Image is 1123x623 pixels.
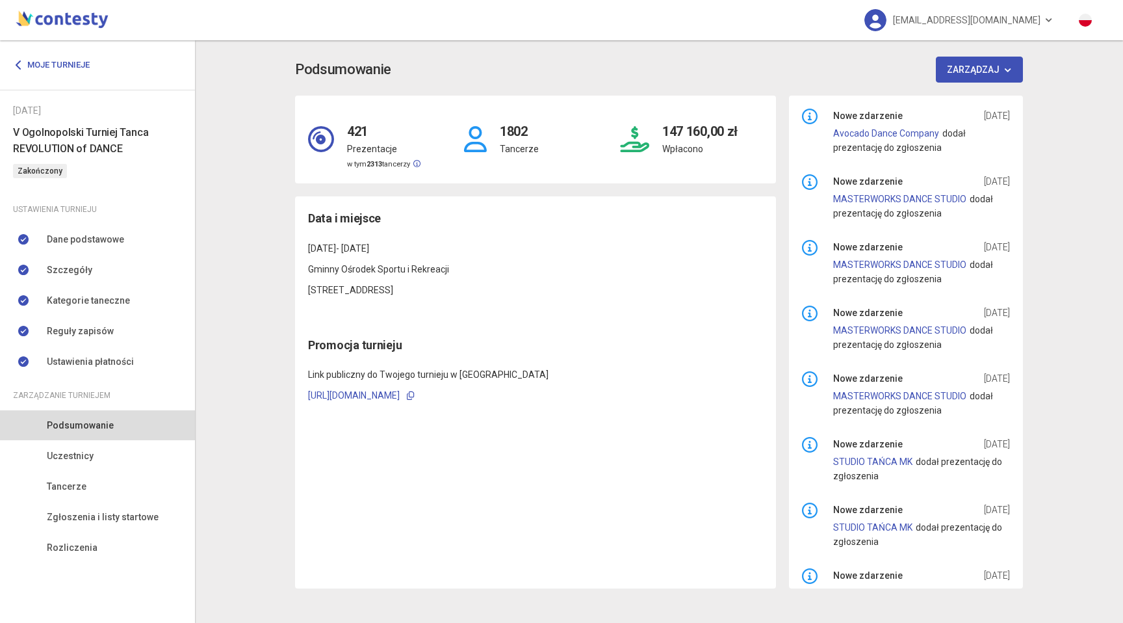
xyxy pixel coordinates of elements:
[833,194,966,204] a: MASTERWORKS DANCE STUDIO
[833,174,903,189] span: Nowe zdarzenie
[347,160,420,168] small: w tym tancerzy
[833,522,1002,547] span: dodał prezentację do zgłoszenia
[833,391,966,401] a: MASTERWORKS DANCE STUDIO
[308,262,763,276] p: Gminny Ośrodek Sportu i Rekreacji
[13,202,182,217] div: Ustawienia turnieju
[833,259,966,270] a: MASTERWORKS DANCE STUDIO
[802,240,818,256] img: info
[295,59,391,81] h3: Podsumowanie
[802,306,818,321] img: info
[802,371,818,387] img: info
[984,109,1010,123] span: [DATE]
[295,57,1023,83] app-title: Podsumowanie
[13,124,182,157] h6: V Ogolnopolski Turniej Tanca REVOLUTION of DANCE
[47,449,94,463] span: Uczestnicy
[833,306,903,320] span: Nowe zdarzenie
[833,457,912,467] a: STUDIO TAŃCA MK
[500,142,539,156] p: Tancerze
[47,324,114,338] span: Reguły zapisów
[833,503,903,517] span: Nowe zdarzenie
[984,503,1010,517] span: [DATE]
[47,354,134,369] span: Ustawienia płatności
[984,306,1010,320] span: [DATE]
[308,390,400,401] a: [URL][DOMAIN_NAME]
[47,232,124,246] span: Dane podstawowe
[47,418,114,432] span: Podsumowanie
[367,160,382,168] strong: 2313
[833,371,903,386] span: Nowe zdarzenie
[13,103,182,118] div: [DATE]
[47,540,97,555] span: Rozliczenia
[347,142,420,156] p: Prezentacje
[984,174,1010,189] span: [DATE]
[308,209,381,228] span: Data i miejsce
[47,510,159,524] span: Zgłoszenia i listy startowe
[833,568,903,583] span: Nowe zdarzenie
[662,142,738,156] p: Wpłacono
[833,437,903,451] span: Nowe zdarzenie
[833,588,923,598] a: Szkoła Tańca Cubana
[308,283,763,297] p: [STREET_ADDRESS]
[336,243,369,254] span: - [DATE]
[13,53,99,77] a: Moje turnieje
[308,367,763,382] p: Link publiczny do Twojego turnieju w [GEOGRAPHIC_DATA]
[833,325,966,336] a: MASTERWORKS DANCE STUDIO
[833,457,1002,481] span: dodał prezentację do zgłoszenia
[984,568,1010,583] span: [DATE]
[833,522,912,533] a: STUDIO TAŃCA MK
[500,109,539,142] h4: 1802
[802,109,818,124] img: info
[802,174,818,190] img: info
[802,503,818,518] img: info
[347,109,420,142] h4: 421
[308,243,336,254] span: [DATE]
[802,568,818,584] img: info
[13,164,67,178] span: Zakończony
[47,479,86,494] span: Tancerze
[936,57,1024,83] button: Zarządzaj
[662,109,738,142] h4: 147 160,00 zł
[308,338,402,352] span: Promocja turnieju
[802,437,818,453] img: info
[47,293,130,308] span: Kategorie taneczne
[893,7,1040,34] span: [EMAIL_ADDRESS][DOMAIN_NAME]
[984,371,1010,386] span: [DATE]
[833,240,903,254] span: Nowe zdarzenie
[833,109,903,123] span: Nowe zdarzenie
[13,388,110,403] span: Zarządzanie turniejem
[833,128,939,139] a: Avocado Dance Company
[47,263,92,277] span: Szczegóły
[984,240,1010,254] span: [DATE]
[984,437,1010,451] span: [DATE]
